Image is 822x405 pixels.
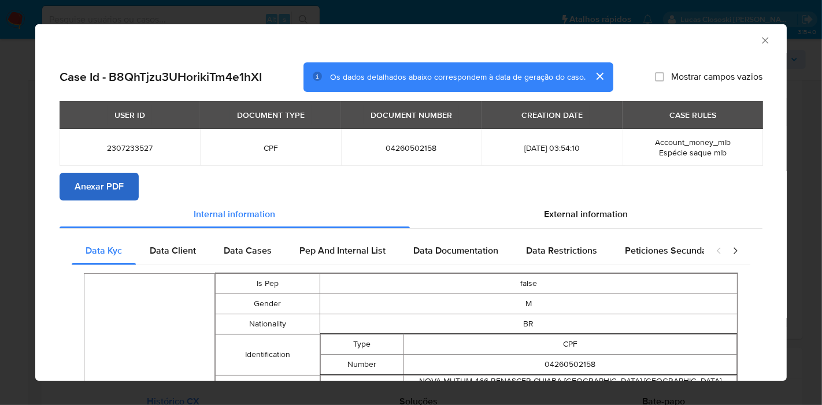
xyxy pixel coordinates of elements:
[586,62,613,90] button: cerrar
[72,237,704,265] div: Detailed internal info
[75,174,124,199] span: Anexar PDF
[760,35,770,45] button: Fechar a janela
[655,136,731,148] span: Account_money_mlb
[659,147,727,158] span: Espécie saque mlb
[545,207,628,221] span: External information
[60,200,762,228] div: Detailed info
[108,105,152,125] div: USER ID
[60,173,139,200] button: Anexar PDF
[86,244,122,257] span: Data Kyc
[330,71,586,83] span: Os dados detalhados abaixo correspondem à data de geração do caso.
[150,244,196,257] span: Data Client
[403,376,736,399] td: NOVA MUTUM 466 RENASCER CUIABA [GEOGRAPHIC_DATA] [GEOGRAPHIC_DATA] 78061360
[216,314,320,335] td: Nationality
[403,355,736,375] td: 04260502158
[230,105,312,125] div: DOCUMENT TYPE
[320,376,403,399] td: Full Address
[299,244,386,257] span: Pep And Internal List
[662,105,723,125] div: CASE RULES
[320,294,737,314] td: M
[655,72,664,81] input: Mostrar campos vazios
[364,105,459,125] div: DOCUMENT NUMBER
[403,335,736,355] td: CPF
[320,335,403,355] td: Type
[495,143,608,153] span: [DATE] 03:54:10
[60,69,262,84] h2: Case Id - B8QhTjzu3UHorikiTm4e1hXI
[514,105,590,125] div: CREATION DATE
[216,335,320,376] td: Identification
[625,244,723,257] span: Peticiones Secundarias
[73,143,186,153] span: 2307233527
[320,355,403,375] td: Number
[526,244,597,257] span: Data Restrictions
[320,314,737,335] td: BR
[671,71,762,83] span: Mostrar campos vazios
[320,274,737,294] td: false
[355,143,468,153] span: 04260502158
[194,207,276,221] span: Internal information
[35,24,787,381] div: closure-recommendation-modal
[216,294,320,314] td: Gender
[214,143,327,153] span: CPF
[413,244,498,257] span: Data Documentation
[224,244,272,257] span: Data Cases
[216,274,320,294] td: Is Pep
